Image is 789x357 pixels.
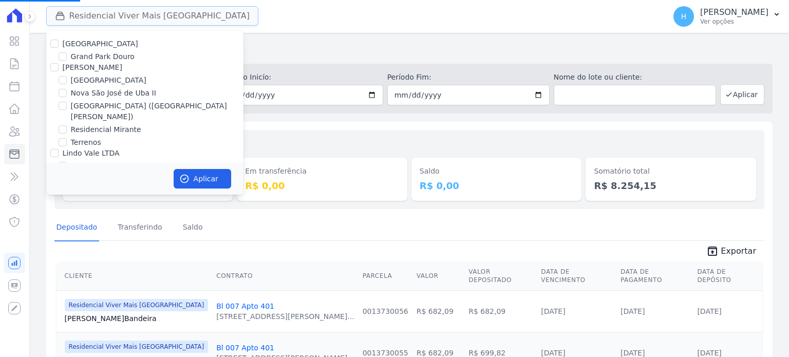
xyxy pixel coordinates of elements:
[616,261,693,291] th: Data de Pagamento
[71,51,135,62] label: Grand Park Douro
[71,124,141,135] label: Residencial Mirante
[46,6,258,26] button: Residencial Viver Mais [GEOGRAPHIC_DATA]
[63,63,122,71] label: [PERSON_NAME]
[594,179,748,193] dd: R$ 8.254,15
[363,307,408,315] a: 0013730056
[700,17,768,26] p: Ver opções
[221,72,383,83] label: Período Inicío:
[71,161,151,172] label: Residencial Lindo Vale
[721,245,756,257] span: Exportar
[54,215,100,241] a: Depositado
[65,299,209,311] span: Residencial Viver Mais [GEOGRAPHIC_DATA]
[65,341,209,353] span: Residencial Viver Mais [GEOGRAPHIC_DATA]
[665,2,789,31] button: H [PERSON_NAME] Ver opções
[420,166,574,177] dt: Saldo
[71,137,101,148] label: Terrenos
[720,84,764,105] button: Aplicar
[57,261,213,291] th: Cliente
[693,261,762,291] th: Data de Depósito
[420,179,574,193] dd: R$ 0,00
[63,149,120,157] label: Lindo Vale LTDA
[464,290,537,332] td: R$ 682,09
[537,261,616,291] th: Data de Vencimento
[621,307,645,315] a: [DATE]
[594,166,748,177] dt: Somatório total
[697,307,721,315] a: [DATE]
[621,349,645,357] a: [DATE]
[541,307,565,315] a: [DATE]
[212,261,358,291] th: Contrato
[65,313,209,324] a: [PERSON_NAME]Bandeira
[681,13,687,20] span: H
[216,344,274,352] a: Bl 007 Apto 401
[387,72,550,83] label: Período Fim:
[554,72,716,83] label: Nome do lote ou cliente:
[116,215,164,241] a: Transferindo
[181,215,205,241] a: Saldo
[706,245,719,257] i: unarchive
[412,261,464,291] th: Valor
[700,7,768,17] p: [PERSON_NAME]
[216,302,274,310] a: Bl 007 Apto 401
[359,261,412,291] th: Parcela
[245,179,399,193] dd: R$ 0,00
[71,101,243,122] label: [GEOGRAPHIC_DATA] ([GEOGRAPHIC_DATA][PERSON_NAME])
[541,349,565,357] a: [DATE]
[71,88,156,99] label: Nova São José de Uba II
[63,40,138,48] label: [GEOGRAPHIC_DATA]
[174,169,231,189] button: Aplicar
[697,349,721,357] a: [DATE]
[464,261,537,291] th: Valor Depositado
[698,245,764,259] a: unarchive Exportar
[216,311,354,322] div: [STREET_ADDRESS][PERSON_NAME]...
[412,290,464,332] td: R$ 682,09
[245,166,399,177] dt: Em transferência
[71,75,146,86] label: [GEOGRAPHIC_DATA]
[363,349,408,357] a: 0013730055
[46,41,773,60] h2: Minha Carteira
